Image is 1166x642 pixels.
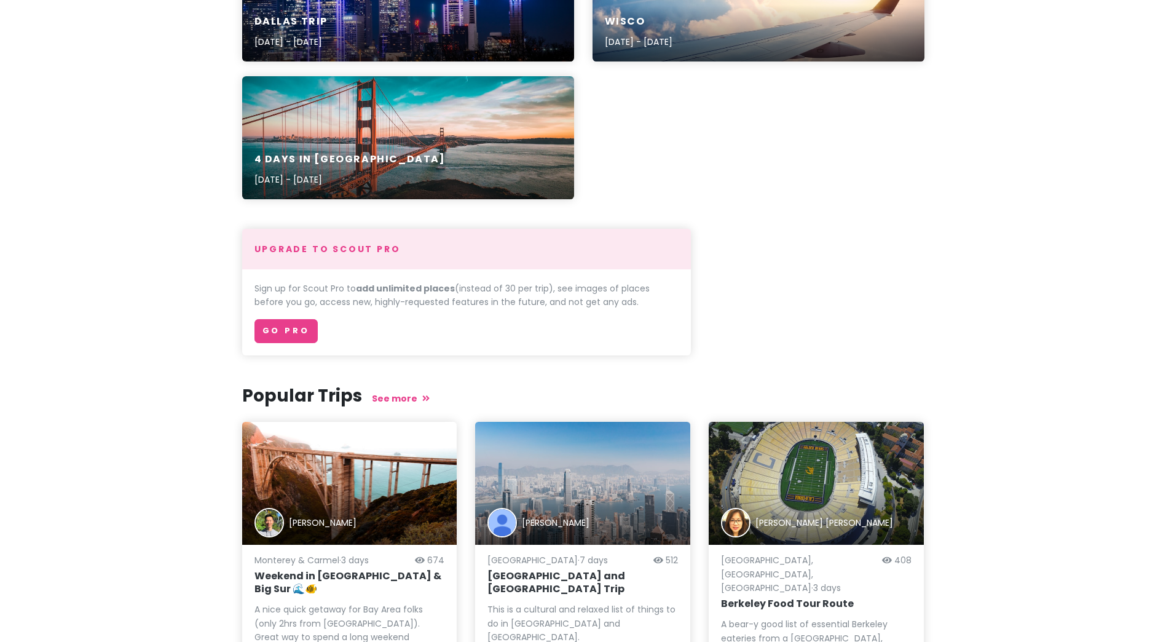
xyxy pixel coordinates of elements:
h6: 4 Days in [GEOGRAPHIC_DATA] [254,153,446,166]
p: [DATE] - [DATE] [605,35,672,49]
h4: Upgrade to Scout Pro [254,244,679,255]
div: [PERSON_NAME] [522,516,589,529]
div: [PERSON_NAME] [289,516,356,529]
p: [DATE] - [DATE] [254,35,328,49]
span: 408 [894,554,912,566]
img: Trip author [721,508,750,537]
a: 4 Days in [GEOGRAPHIC_DATA][DATE] - [DATE] [242,76,574,199]
img: Trip author [487,508,517,537]
p: [GEOGRAPHIC_DATA], [GEOGRAPHIC_DATA], [GEOGRAPHIC_DATA] · 3 days [721,553,877,595]
p: Sign up for Scout Pro to (instead of 30 per trip), see images of places before you go, access new... [254,282,679,309]
span: 674 [427,554,444,566]
p: [GEOGRAPHIC_DATA] · 7 days [487,553,648,567]
a: Go Pro [254,319,318,343]
h6: [GEOGRAPHIC_DATA] and [GEOGRAPHIC_DATA] Trip [487,570,678,596]
h6: Dallas Trip [254,15,328,28]
h6: Wisco [605,15,672,28]
h6: Weekend in [GEOGRAPHIC_DATA] & Big Sur 🌊🐠 [254,570,445,596]
p: [DATE] - [DATE] [254,173,446,186]
h3: Popular Trips [242,385,924,407]
a: See more [372,392,430,405]
h6: Berkeley Food Tour Route [721,598,912,611]
img: Trip author [254,508,284,537]
p: Monterey & Carmel · 3 days [254,553,411,567]
span: 512 [666,554,678,566]
strong: add unlimited places [356,282,455,295]
div: [PERSON_NAME] [PERSON_NAME] [755,516,893,529]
